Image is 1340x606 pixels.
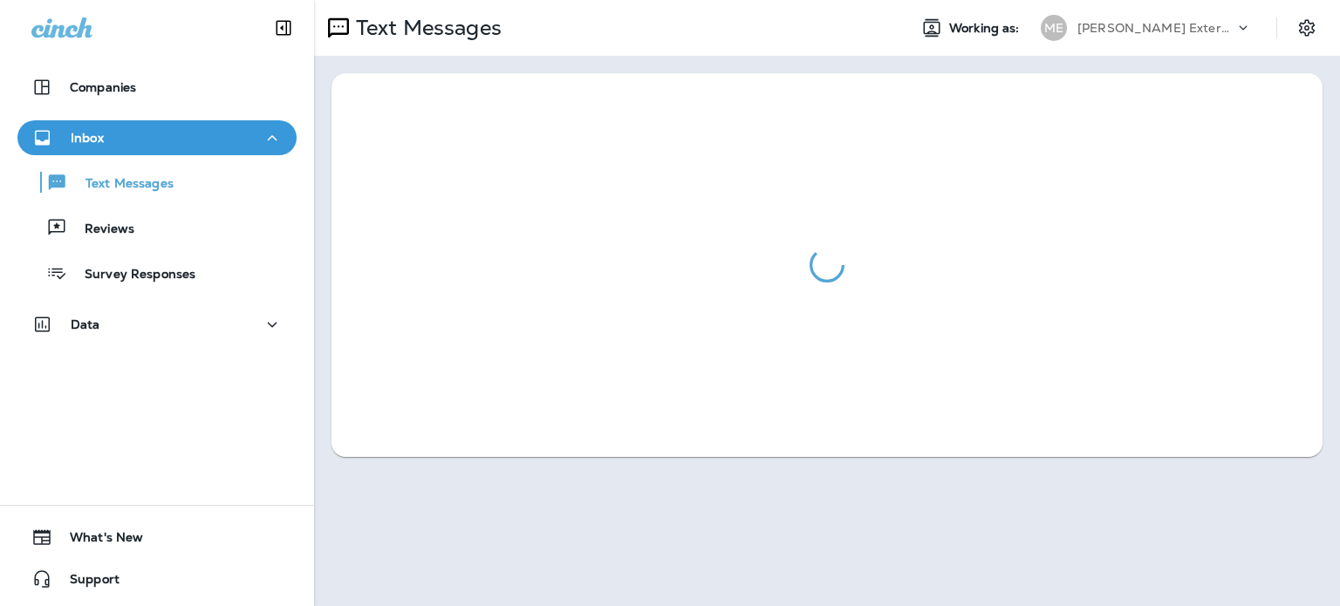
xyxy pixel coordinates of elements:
[52,572,120,593] span: Support
[52,530,143,551] span: What's New
[17,562,297,596] button: Support
[1077,21,1234,35] p: [PERSON_NAME] Exterminating
[259,10,308,45] button: Collapse Sidebar
[67,221,134,238] p: Reviews
[17,209,297,246] button: Reviews
[17,255,297,291] button: Survey Responses
[17,307,297,342] button: Data
[71,317,100,331] p: Data
[68,176,174,193] p: Text Messages
[67,267,195,283] p: Survey Responses
[17,164,297,201] button: Text Messages
[949,21,1023,36] span: Working as:
[71,131,104,145] p: Inbox
[1291,12,1323,44] button: Settings
[70,80,136,94] p: Companies
[17,70,297,105] button: Companies
[17,520,297,555] button: What's New
[17,120,297,155] button: Inbox
[1041,15,1067,41] div: ME
[349,15,502,41] p: Text Messages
